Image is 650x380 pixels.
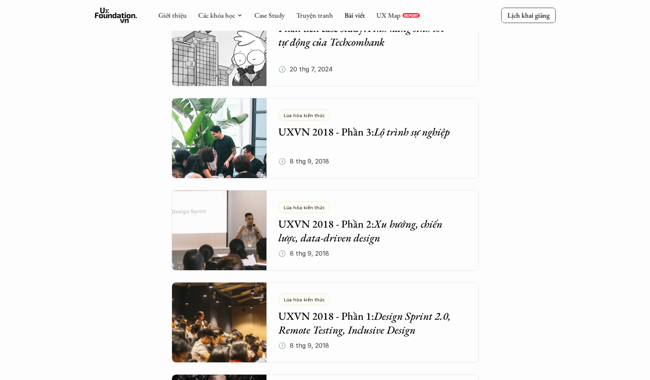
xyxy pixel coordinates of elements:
p: 🕔 8 thg 9, 2018 [278,155,329,167]
a: Lúa hóa kiến thứcUXVN 2018 - Phần 3:Lộ trình sự nghiệp🕔 8 thg 9, 2018 [172,98,479,178]
a: Các khóa học [198,11,235,20]
em: Lộ trình sự nghiệp [374,125,450,139]
p: Lúa hóa kiến thức [284,205,325,210]
p: REPORT [404,13,418,18]
p: 🕔 8 thg 9, 2018 [278,340,329,351]
a: Giới thiệu [158,11,187,20]
h5: UXVN 2018 - Phần 2: [278,217,456,245]
a: Bài viết [344,11,365,20]
h5: UXVN 2018 - Phần 1: [278,309,456,337]
a: Lúa hóa kiến thứcUXVN 2018 - Phần 2:Xu hướng, chiến lược, data-driven design🕔 8 thg 9, 2018 [172,190,479,271]
a: Lúa hóa kiến thứcUXVN 2018 - Phần 1:Design Sprint 2.0, Remote Testing, Inclusive Design🕔 8 thg 9,... [172,282,479,363]
a: UX Map [376,11,400,20]
p: 🕔 20 thg 7, 2024 [278,63,332,75]
p: Lúa hóa kiến thức [284,112,325,118]
em: Tính năng sinh lời tự động của Techcombank [278,21,447,49]
a: Case Study [254,11,284,20]
a: Truyện tranh [296,11,333,20]
a: Lịch khai giảng [501,8,556,23]
a: Phân tích case study:Tính năng sinh lời tự động của Techcombank🕔 20 thg 7, 2024 [172,6,479,86]
h5: UXVN 2018 - Phần 3: [278,125,456,139]
em: Design Sprint 2.0, Remote Testing, Inclusive Design [278,309,453,337]
em: Xu hướng, chiến lược, data-driven design [278,217,445,245]
p: Lúa hóa kiến thức [284,297,325,302]
p: Lịch khai giảng [507,11,549,20]
a: REPORT [402,13,420,18]
p: 🕔 8 thg 9, 2018 [278,248,329,259]
h5: Phân tích case study: [278,21,456,49]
